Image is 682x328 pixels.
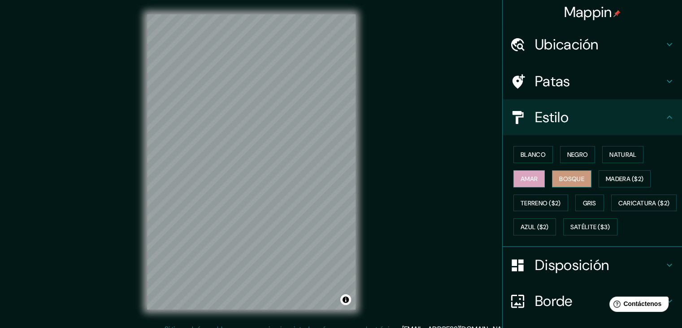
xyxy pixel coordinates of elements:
font: Amar [521,175,538,183]
button: Azul ($2) [513,218,556,235]
div: Patas [503,63,682,99]
img: pin-icon.png [613,10,621,17]
font: Estilo [535,108,569,127]
button: Activar o desactivar atribución [340,294,351,305]
font: Gris [583,199,596,207]
font: Patas [535,72,570,91]
iframe: Lanzador de widgets de ayuda [602,293,672,318]
font: Bosque [559,175,584,183]
div: Ubicación [503,27,682,62]
font: Natural [609,151,636,159]
font: Borde [535,292,573,310]
font: Negro [567,151,588,159]
button: Caricatura ($2) [611,195,677,212]
font: Satélite ($3) [570,223,610,231]
button: Bosque [552,170,591,187]
button: Satélite ($3) [563,218,617,235]
button: Natural [602,146,643,163]
font: Disposición [535,256,609,275]
canvas: Mapa [147,14,356,310]
button: Terreno ($2) [513,195,568,212]
button: Negro [560,146,595,163]
button: Blanco [513,146,553,163]
button: Amar [513,170,545,187]
font: Blanco [521,151,546,159]
div: Borde [503,283,682,319]
div: Disposición [503,247,682,283]
font: Ubicación [535,35,599,54]
div: Estilo [503,99,682,135]
button: Madera ($2) [599,170,651,187]
button: Gris [575,195,604,212]
font: Madera ($2) [606,175,643,183]
font: Caricatura ($2) [618,199,670,207]
font: Terreno ($2) [521,199,561,207]
font: Mappin [564,3,612,22]
font: Azul ($2) [521,223,549,231]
